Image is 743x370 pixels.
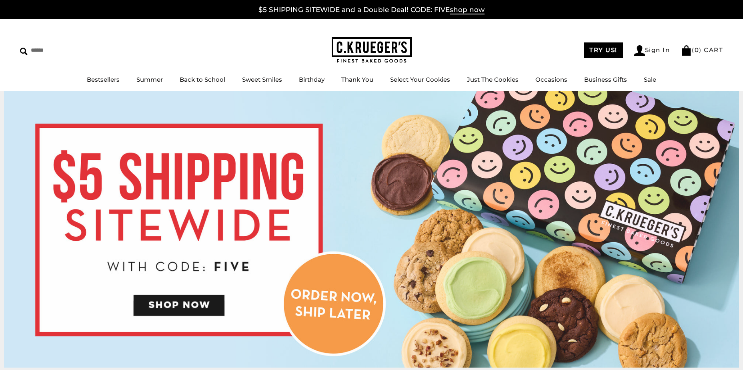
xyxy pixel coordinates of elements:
img: Account [634,45,645,56]
img: C.KRUEGER'S [332,37,412,63]
a: $5 SHIPPING SITEWIDE and a Double Deal! CODE: FIVEshop now [258,6,485,14]
a: Sweet Smiles [242,76,282,83]
a: Occasions [535,76,567,83]
a: Back to School [180,76,225,83]
a: Business Gifts [584,76,627,83]
a: Summer [136,76,163,83]
img: Search [20,48,28,55]
input: Search [20,44,115,56]
a: Sign In [634,45,670,56]
a: (0) CART [681,46,723,54]
a: Sale [644,76,656,83]
span: shop now [450,6,485,14]
a: TRY US! [584,42,623,58]
a: Birthday [299,76,324,83]
img: C.Krueger's Special Offer [4,91,739,368]
span: 0 [695,46,699,54]
a: Select Your Cookies [390,76,450,83]
img: Bag [681,45,692,56]
a: Just The Cookies [467,76,519,83]
a: Thank You [341,76,373,83]
a: Bestsellers [87,76,120,83]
